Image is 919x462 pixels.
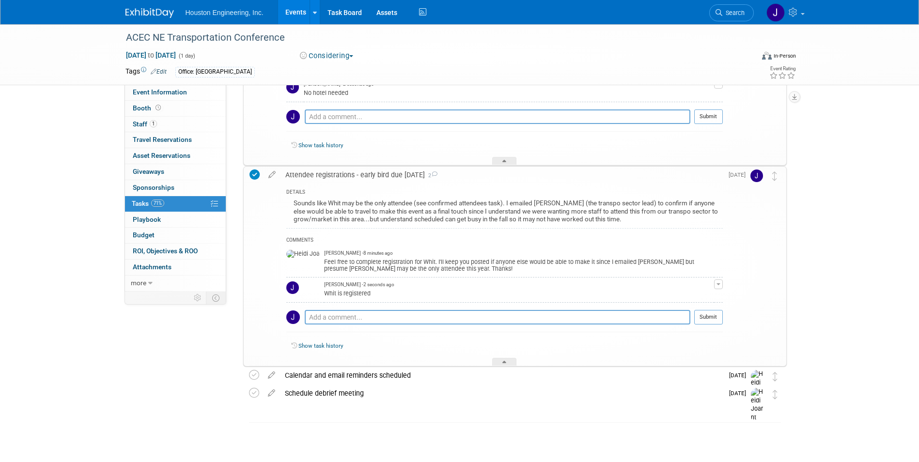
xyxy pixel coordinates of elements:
div: No hotel needed [304,88,714,97]
div: Office: [GEOGRAPHIC_DATA] [175,67,255,77]
i: Move task [772,171,777,181]
a: edit [264,170,280,179]
div: Sounds like Whit may be the only attendee (see confirmed attendees task). I emailed [PERSON_NAME]... [286,197,723,228]
a: Tasks71% [125,196,226,212]
span: 2 [425,172,437,179]
span: [PERSON_NAME] - 2 seconds ago [324,281,394,288]
a: Show task history [298,142,343,149]
span: Attachments [133,263,171,271]
span: Staff [133,120,157,128]
div: Event Format [697,50,796,65]
span: [DATE] [729,171,750,178]
span: Booth [133,104,163,112]
a: more [125,276,226,291]
a: Edit [151,68,167,75]
img: Jessica Lambrecht [286,110,300,123]
span: [PERSON_NAME] - 8 minutes ago [324,250,393,257]
div: ACEC NE Transportation Conference [123,29,739,46]
img: ExhibitDay [125,8,174,18]
div: COMMENTS [286,236,723,246]
a: Asset Reservations [125,148,226,164]
div: Whit is registered [324,288,714,297]
img: Jessica Lambrecht [286,81,299,93]
img: Jessica Lambrecht [750,169,763,182]
div: DETAILS [286,189,723,197]
span: [DATE] [DATE] [125,51,176,60]
span: Playbook [133,216,161,223]
a: Staff1 [125,117,226,132]
button: Submit [694,310,723,324]
div: Calendar and email reminders scheduled [280,367,723,384]
span: Tasks [132,200,164,207]
img: Jessica Lambrecht [766,3,785,22]
td: Personalize Event Tab Strip [189,292,206,304]
span: Asset Reservations [133,152,190,159]
span: Giveaways [133,168,164,175]
img: Heidi Joarnt [751,388,765,422]
td: Toggle Event Tabs [206,292,226,304]
span: 71% [151,200,164,207]
i: Move task [773,372,778,381]
a: Attachments [125,260,226,275]
div: Event Rating [769,66,795,71]
span: [DATE] [729,372,751,379]
img: Jessica Lambrecht [286,281,299,294]
span: Event Information [133,88,187,96]
span: (1 day) [178,53,195,59]
a: ROI, Objectives & ROO [125,244,226,259]
span: Houston Engineering, Inc. [186,9,264,16]
a: Search [709,4,754,21]
span: 1 [150,120,157,127]
img: Jessica Lambrecht [286,310,300,324]
span: Travel Reservations [133,136,192,143]
td: Tags [125,66,167,77]
a: edit [263,389,280,398]
a: Travel Reservations [125,132,226,148]
a: Playbook [125,212,226,228]
span: ROI, Objectives & ROO [133,247,198,255]
button: Submit [694,109,723,124]
div: Attendee registrations - early bird due [DATE] [280,167,723,183]
i: Move task [773,390,778,399]
span: Booth not reserved yet [154,104,163,111]
img: Heidi Joarnt [286,250,319,259]
a: Booth [125,101,226,116]
img: Heidi Joarnt [751,370,765,404]
div: Schedule debrief meeting [280,385,723,401]
div: In-Person [773,52,796,60]
a: Event Information [125,85,226,100]
span: Search [722,9,745,16]
span: Budget [133,231,155,239]
span: Sponsorships [133,184,174,191]
button: Considering [296,51,357,61]
span: [DATE] [729,390,751,397]
span: to [146,51,156,59]
a: Show task history [298,342,343,349]
img: Format-Inperson.png [762,52,772,60]
a: Sponsorships [125,180,226,196]
div: Feel free to complete registration for Whit. I'll keep you posted if anyone else would be able to... [324,257,714,272]
span: more [131,279,146,287]
a: Budget [125,228,226,243]
a: edit [263,371,280,380]
a: Giveaways [125,164,226,180]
